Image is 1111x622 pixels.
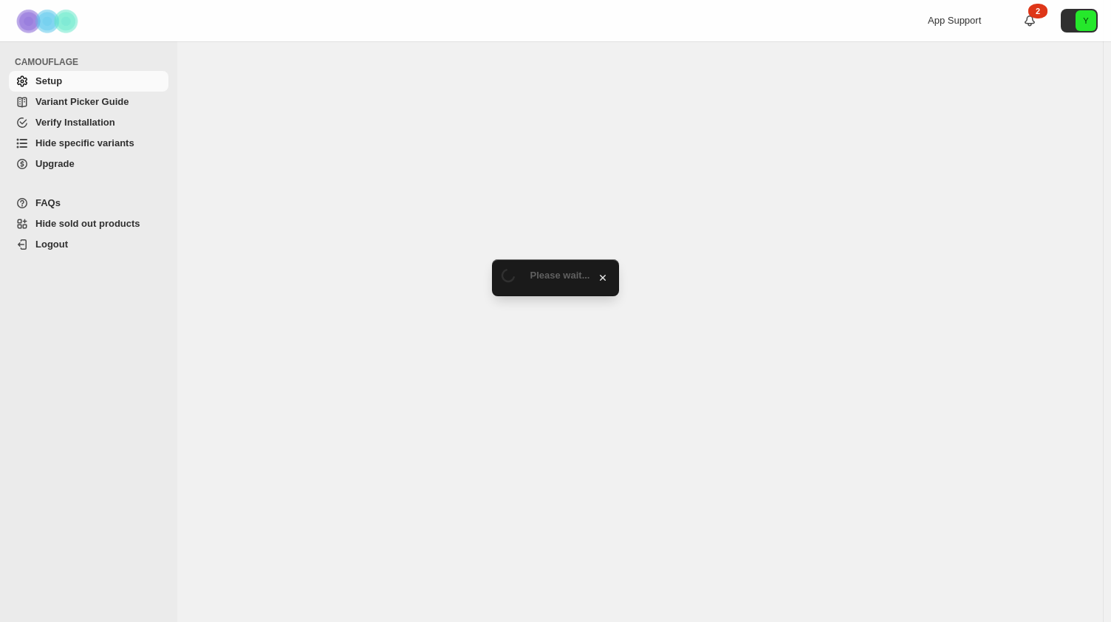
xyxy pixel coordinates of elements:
a: Upgrade [9,154,168,174]
a: 2 [1022,13,1037,28]
a: FAQs [9,193,168,213]
a: Hide sold out products [9,213,168,234]
span: Variant Picker Guide [35,96,129,107]
span: Upgrade [35,158,75,169]
a: Setup [9,71,168,92]
button: Avatar with initials Y [1061,9,1098,33]
text: Y [1083,16,1089,25]
span: Hide specific variants [35,137,134,148]
span: Setup [35,75,62,86]
span: Verify Installation [35,117,115,128]
a: Variant Picker Guide [9,92,168,112]
div: 2 [1028,4,1047,18]
span: Logout [35,239,68,250]
a: Hide specific variants [9,133,168,154]
span: Hide sold out products [35,218,140,229]
span: Please wait... [530,270,590,281]
a: Logout [9,234,168,255]
img: Camouflage [12,1,86,41]
span: FAQs [35,197,61,208]
span: CAMOUFLAGE [15,56,170,68]
a: Verify Installation [9,112,168,133]
span: App Support [928,15,981,26]
span: Avatar with initials Y [1076,10,1096,31]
